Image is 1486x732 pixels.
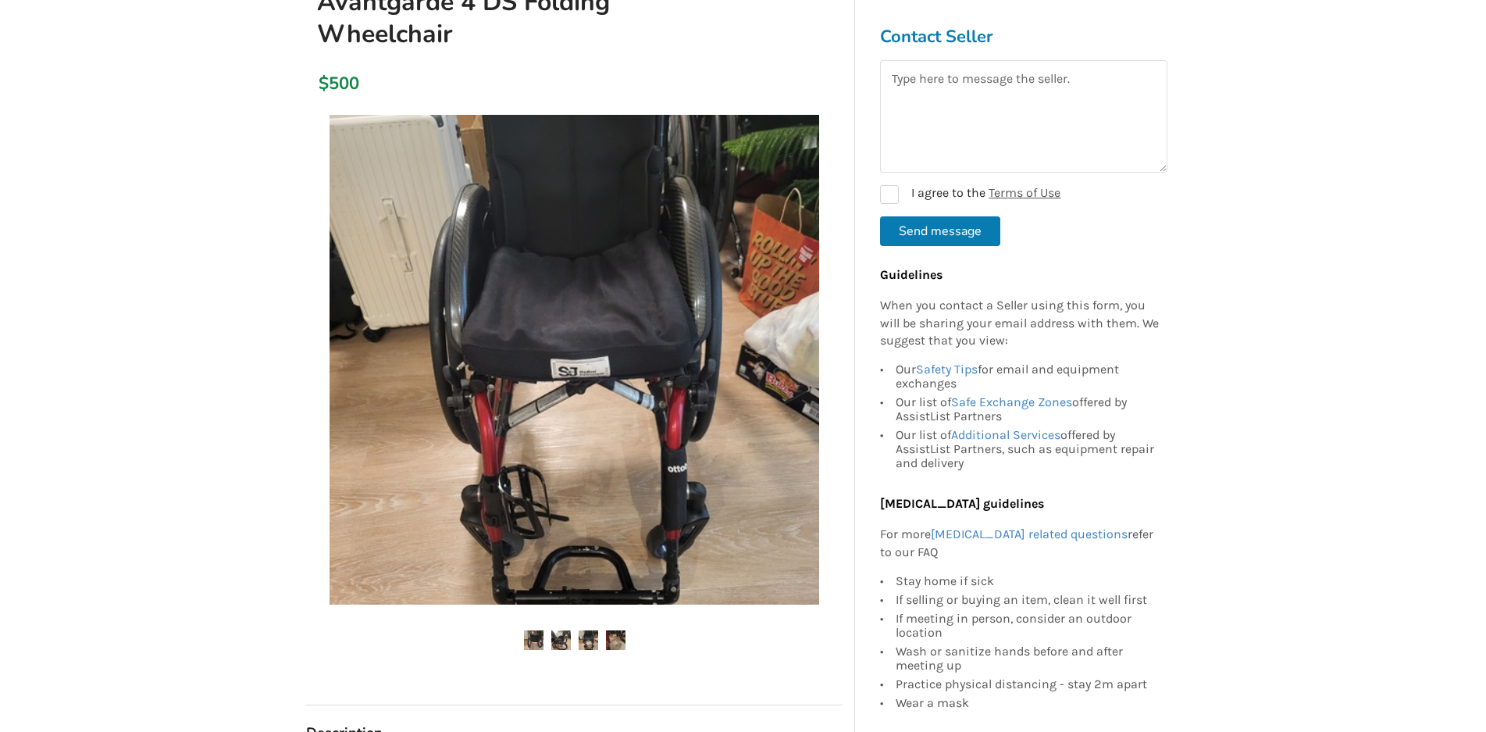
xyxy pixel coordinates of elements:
[896,694,1160,710] div: Wear a mask
[880,526,1160,562] p: For more refer to our FAQ
[951,395,1072,410] a: Safe Exchange Zones
[896,591,1160,609] div: If selling or buying an item, clean it well first
[606,630,625,650] img: ottobock avantgarde 4 ds folding wheelchair-wheelchair-mobility-langley-assistlist-listing
[880,497,1044,512] b: [MEDICAL_DATA] guidelines
[579,630,598,650] img: ottobock avantgarde 4 ds folding wheelchair-wheelchair-mobility-langley-assistlist-listing
[524,630,543,650] img: ottobock avantgarde 4 ds folding wheelchair-wheelchair-mobility-langley-assistlist-listing
[989,185,1060,200] a: Terms of Use
[880,297,1160,351] p: When you contact a Seller using this form, you will be sharing your email address with them. We s...
[931,527,1128,541] a: [MEDICAL_DATA] related questions
[916,362,978,377] a: Safety Tips
[880,185,1060,204] label: I agree to the
[880,216,1000,246] button: Send message
[551,630,571,650] img: ottobock avantgarde 4 ds folding wheelchair-wheelchair-mobility-langley-assistlist-listing
[896,609,1160,642] div: If meeting in person, consider an outdoor location
[896,574,1160,591] div: Stay home if sick
[896,363,1160,394] div: Our for email and equipment exchanges
[896,675,1160,694] div: Practice physical distancing - stay 2m apart
[896,642,1160,675] div: Wash or sanitize hands before and after meeting up
[319,73,327,95] div: $500
[880,267,943,282] b: Guidelines
[880,26,1167,48] h3: Contact Seller
[896,427,1160,471] div: Our list of offered by AssistList Partners, such as equipment repair and delivery
[951,428,1060,443] a: Additional Services
[896,394,1160,427] div: Our list of offered by AssistList Partners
